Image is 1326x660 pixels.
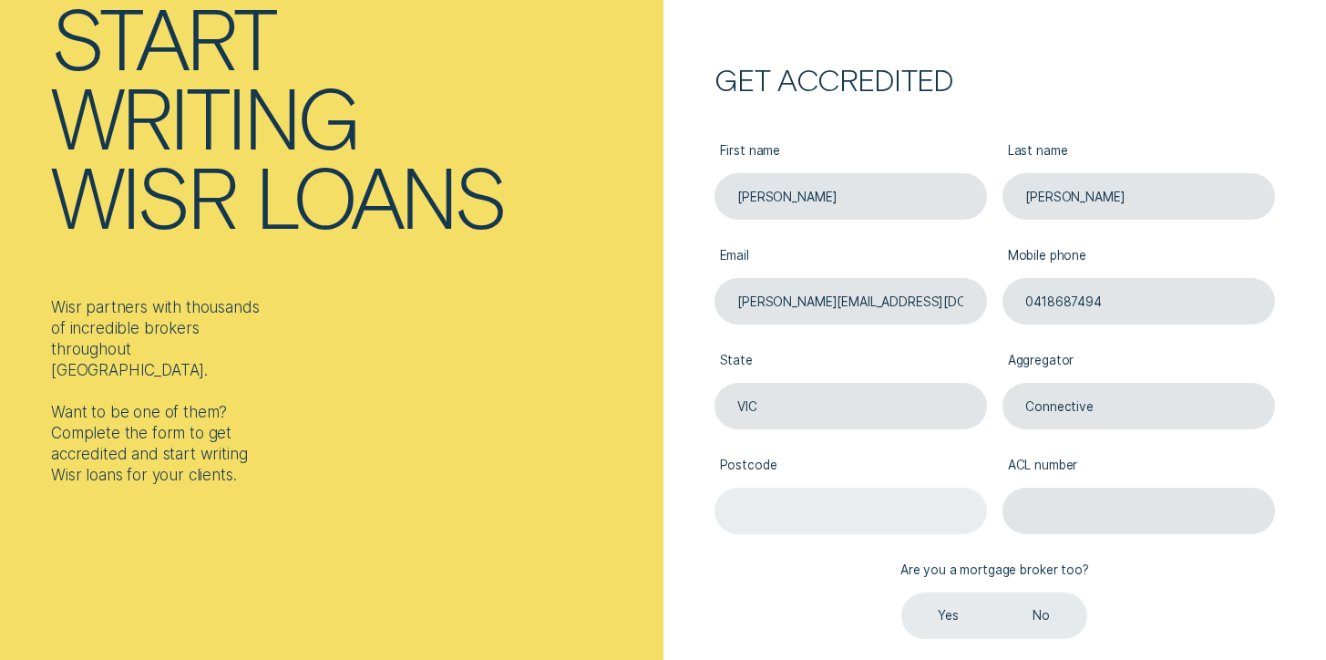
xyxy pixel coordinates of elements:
div: loans [255,156,505,235]
div: Wisr partners with thousands of incredible brokers throughout [GEOGRAPHIC_DATA]. Want to be one o... [51,297,268,486]
label: ACL number [1002,445,1275,488]
label: State [714,340,987,383]
div: writing [51,77,357,156]
label: No [994,593,1087,639]
label: Aggregator [1002,340,1275,383]
div: Wisr [51,156,235,235]
label: Mobile phone [1002,235,1275,278]
label: Email [714,235,987,278]
label: Are you a mortgage broker too? [895,550,1095,593]
label: Yes [901,593,994,639]
label: First name [714,130,987,173]
h2: Get accredited [714,67,1275,90]
label: Last name [1002,130,1275,173]
label: Postcode [714,445,987,488]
